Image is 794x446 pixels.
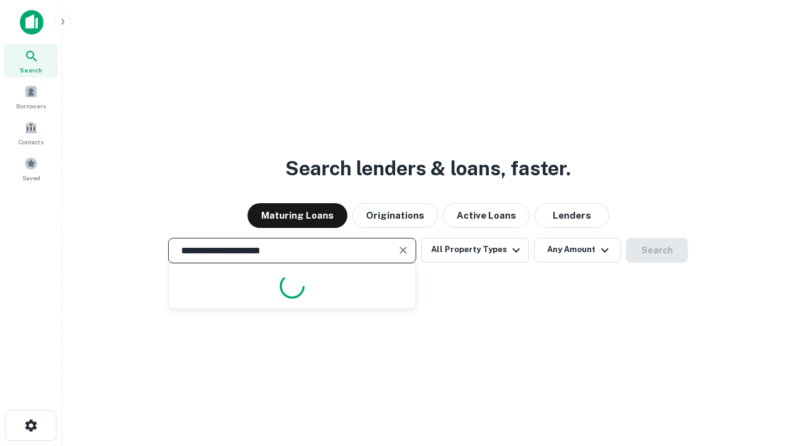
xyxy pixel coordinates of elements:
[395,242,412,259] button: Clear
[534,238,621,263] button: Any Amount
[4,80,58,113] a: Borrowers
[16,101,46,111] span: Borrowers
[248,203,347,228] button: Maturing Loans
[4,152,58,185] a: Saved
[421,238,529,263] button: All Property Types
[732,347,794,406] iframe: Chat Widget
[535,203,609,228] button: Lenders
[4,116,58,149] a: Contacts
[22,173,40,183] span: Saved
[285,154,571,183] h3: Search lenders & loans, faster.
[20,10,43,35] img: capitalize-icon.png
[4,44,58,77] a: Search
[443,203,530,228] button: Active Loans
[352,203,438,228] button: Originations
[19,137,43,147] span: Contacts
[20,65,42,75] span: Search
